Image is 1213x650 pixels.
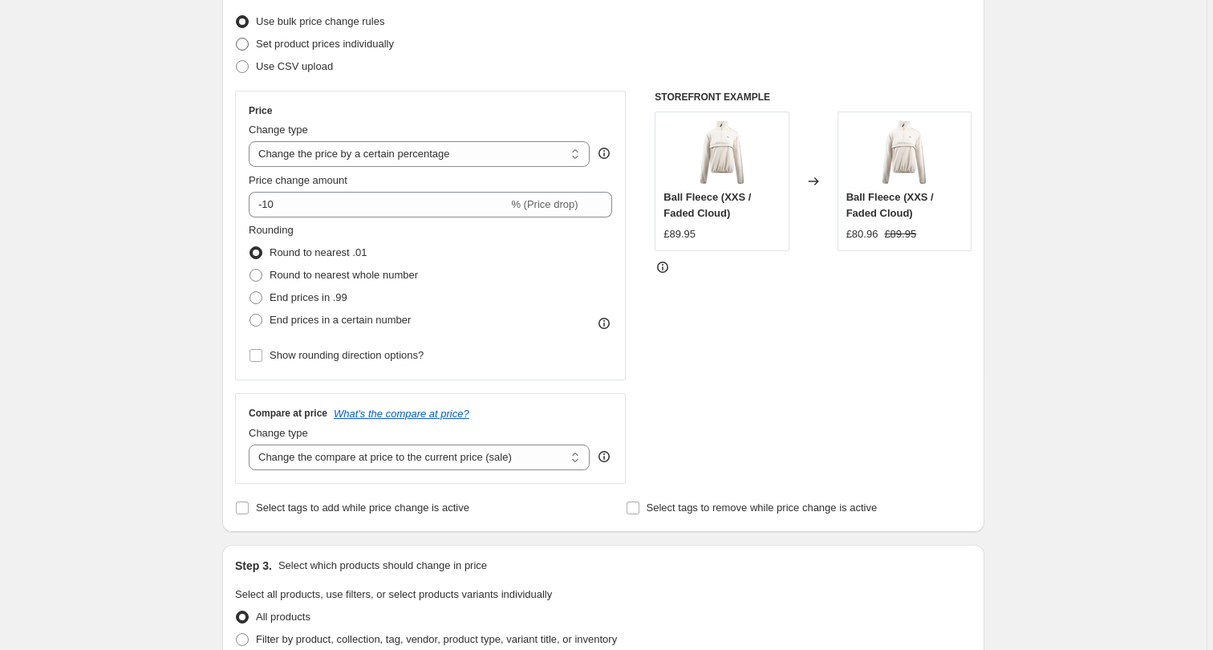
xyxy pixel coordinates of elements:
[270,314,411,326] span: End prices in a certain number
[256,611,310,623] span: All products
[249,124,308,136] span: Change type
[256,60,333,72] span: Use CSV upload
[235,558,272,574] h2: Step 3.
[249,192,508,217] input: -15
[655,91,972,104] h6: STOREFRONT EXAMPLE
[596,449,612,465] div: help
[235,588,552,600] span: Select all products, use filters, or select products variants individually
[647,502,878,514] span: Select tags to remove while price change is active
[846,226,878,242] div: £80.96
[256,633,617,645] span: Filter by product, collection, tag, vendor, product type, variant title, or inventory
[596,145,612,161] div: help
[249,407,327,420] h3: Compare at price
[256,38,394,50] span: Set product prices individually
[270,269,418,281] span: Round to nearest whole number
[249,174,347,186] span: Price change amount
[334,408,469,420] button: What's the compare at price?
[270,291,347,303] span: End prices in .99
[511,198,578,210] span: % (Price drop)
[872,120,936,185] img: Ball-Fleece_Faded-Cloud_Front_80x.webp
[270,349,424,361] span: Show rounding direction options?
[270,246,367,258] span: Round to nearest .01
[249,104,272,117] h3: Price
[846,191,934,219] span: Ball Fleece (XXS / Faded Cloud)
[249,427,308,439] span: Change type
[256,15,384,27] span: Use bulk price change rules
[249,224,294,236] span: Rounding
[884,226,916,242] strike: £89.95
[278,558,487,574] p: Select which products should change in price
[663,226,696,242] div: £89.95
[256,502,469,514] span: Select tags to add while price change is active
[663,191,751,219] span: Ball Fleece (XXS / Faded Cloud)
[690,120,754,185] img: Ball-Fleece_Faded-Cloud_Front_80x.webp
